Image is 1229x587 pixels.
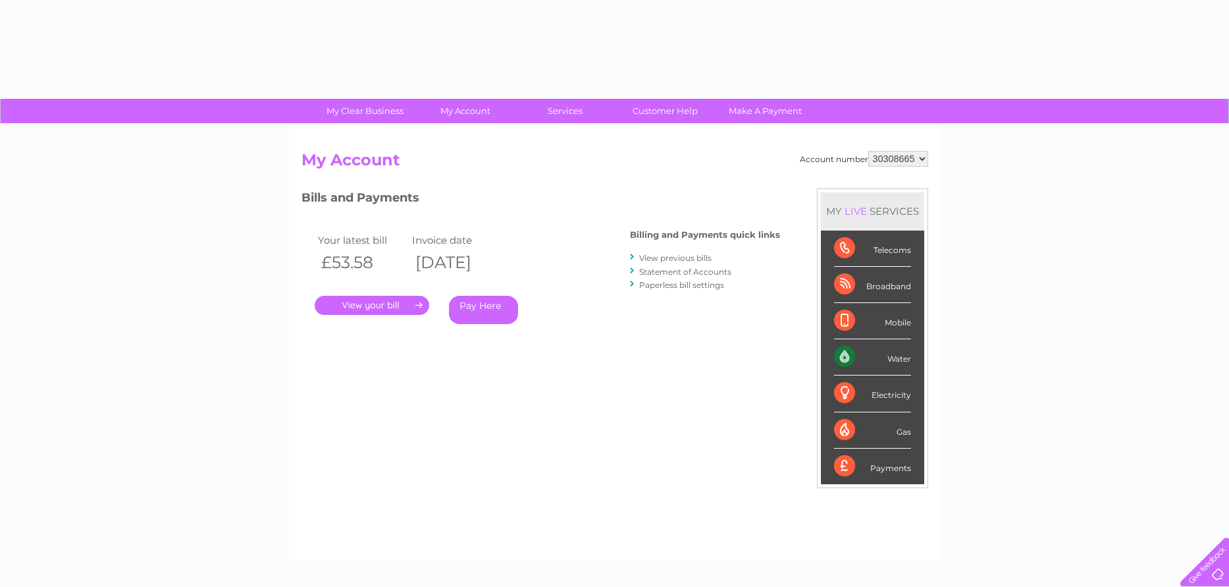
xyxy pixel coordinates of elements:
[511,99,619,123] a: Services
[834,412,911,449] div: Gas
[639,267,731,277] a: Statement of Accounts
[409,249,504,276] th: [DATE]
[449,296,518,324] a: Pay Here
[315,296,429,315] a: .
[834,231,911,267] div: Telecoms
[411,99,519,123] a: My Account
[834,267,911,303] div: Broadband
[409,231,504,249] td: Invoice date
[630,230,780,240] h4: Billing and Payments quick links
[834,376,911,412] div: Electricity
[834,303,911,339] div: Mobile
[315,249,409,276] th: £53.58
[301,188,780,211] h3: Bills and Payments
[301,151,928,176] h2: My Account
[639,280,724,290] a: Paperless bill settings
[821,192,924,230] div: MY SERVICES
[800,151,928,167] div: Account number
[834,339,911,376] div: Water
[842,205,870,217] div: LIVE
[311,99,419,123] a: My Clear Business
[315,231,409,249] td: Your latest bill
[611,99,719,123] a: Customer Help
[711,99,820,123] a: Make A Payment
[639,253,712,263] a: View previous bills
[834,449,911,484] div: Payments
